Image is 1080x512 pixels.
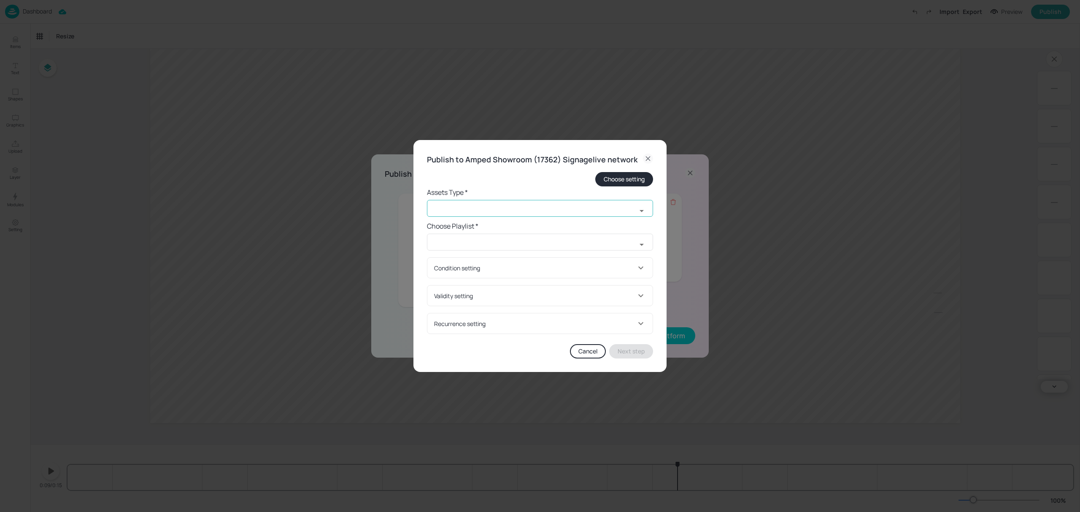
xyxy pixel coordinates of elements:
button: Open [633,236,650,253]
button: Cancel [570,344,606,358]
div: Condition setting [427,258,653,278]
div: Validity setting [427,286,653,306]
h6: Publish to Amped Showroom (17362) Signagelive network [427,154,637,166]
h6: Choose Playlist * [427,220,653,232]
h6: Assets Type * [427,186,653,198]
div: Recurrence setting [434,319,636,328]
div: Condition setting [434,264,636,272]
button: Choose setting [595,172,653,186]
div: Recurrence setting [427,313,653,334]
button: Open [633,202,650,219]
div: Validity setting [434,291,636,300]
